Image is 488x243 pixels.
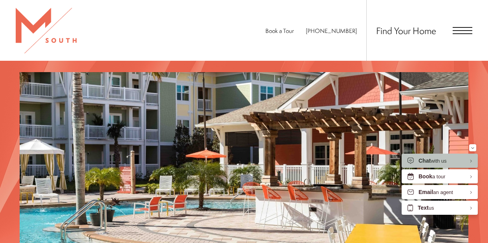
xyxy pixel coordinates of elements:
a: Book a Tour [265,27,294,35]
a: Find Your Home [376,24,436,37]
a: Call Us at 813-570-8014 [306,27,357,35]
span: [PHONE_NUMBER] [306,27,357,35]
button: Open Menu [453,27,472,34]
img: MSouth [16,8,77,53]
